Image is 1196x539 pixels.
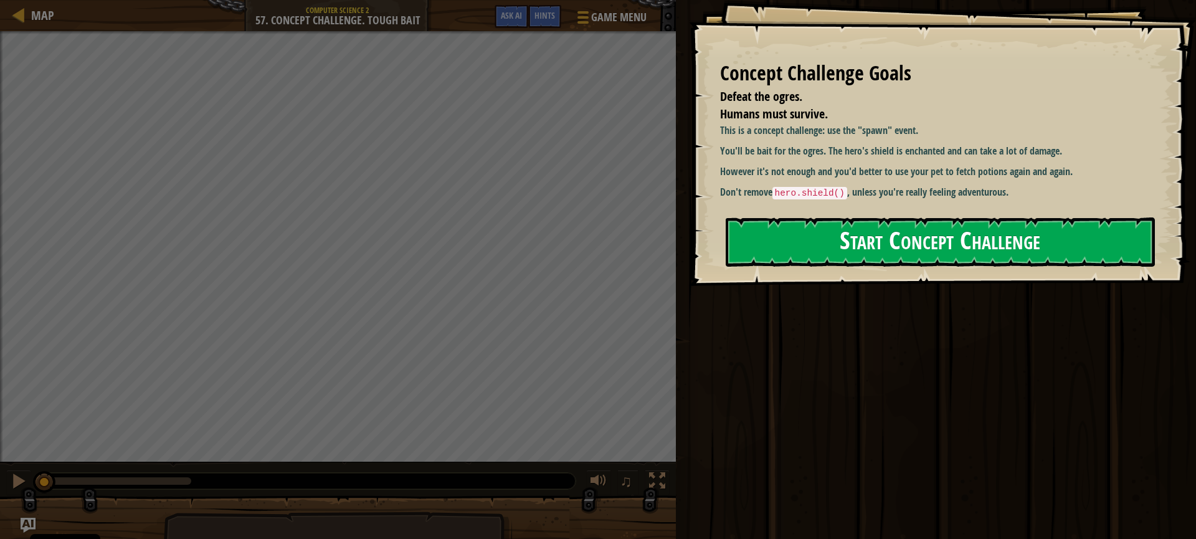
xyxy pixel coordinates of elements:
button: Adjust volume [586,470,611,495]
button: ♫ [617,470,638,495]
span: Game Menu [591,9,647,26]
span: Hints [534,9,555,21]
div: Concept Challenge Goals [720,59,1152,88]
p: You'll be bait for the ogres. The hero's shield is enchanted and can take a lot of damage. [720,144,1162,158]
p: This is a concept challenge: use the "spawn" event. [720,123,1162,138]
button: Ask AI [495,5,528,28]
button: Toggle fullscreen [645,470,670,495]
span: Ask AI [501,9,522,21]
span: Humans must survive. [720,105,828,122]
button: Game Menu [567,5,654,34]
p: Don't remove , unless you're really feeling adventurous. [720,185,1162,200]
button: Start Concept Challenge [726,217,1155,267]
span: ♫ [620,472,632,490]
a: Map [25,7,54,24]
span: Defeat the ogres. [720,88,802,105]
li: Defeat the ogres. [705,88,1149,106]
li: Humans must survive. [705,105,1149,123]
span: Map [31,7,54,24]
button: ⌘ + P: Pause [6,470,31,495]
code: hero.shield() [772,187,847,199]
button: Ask AI [21,518,36,533]
p: However it's not enough and you'd better to use your pet to fetch potions again and again. [720,165,1162,179]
